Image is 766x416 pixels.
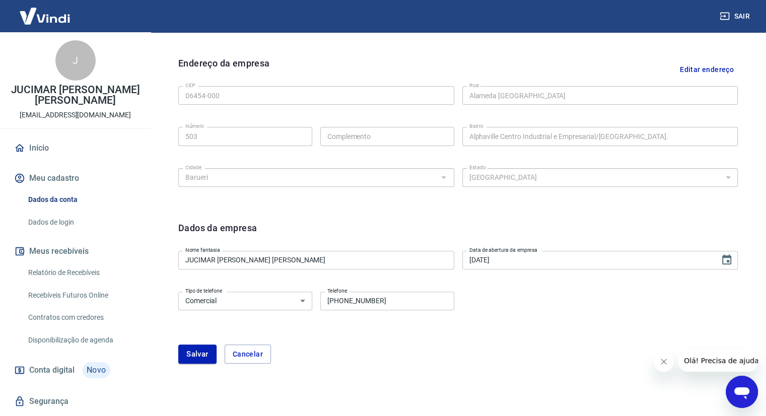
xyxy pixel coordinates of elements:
[469,246,537,254] label: Data de abertura da empresa
[12,1,78,31] img: Vindi
[469,82,479,89] label: Rua
[12,358,138,382] a: Conta digitalNovo
[185,287,222,295] label: Tipo de telefone
[83,362,110,378] span: Novo
[12,137,138,159] a: Início
[12,390,138,412] a: Segurança
[718,7,754,26] button: Sair
[24,330,138,351] a: Disponibilização de agenda
[178,56,270,82] h6: Endereço da empresa
[185,122,204,130] label: Número
[24,212,138,233] a: Dados de login
[678,350,758,372] iframe: Mensagem da empresa
[717,250,737,270] button: Choose date, selected date is 19 de jun de 2019
[6,7,85,15] span: Olá! Precisa de ajuda?
[225,344,271,364] button: Cancelar
[469,164,486,171] label: Estado
[178,221,257,247] h6: Dados da empresa
[185,164,201,171] label: Cidade
[8,85,143,106] p: JUCIMAR [PERSON_NAME] [PERSON_NAME]
[29,363,75,377] span: Conta digital
[654,352,674,372] iframe: Fechar mensagem
[24,285,138,306] a: Recebíveis Futuros Online
[469,122,483,130] label: Bairro
[462,251,713,269] input: DD/MM/YYYY
[24,307,138,328] a: Contratos com credores
[181,171,435,184] input: Digite aqui algumas palavras para buscar a cidade
[185,82,195,89] label: CEP
[185,246,220,254] label: Nome fantasia
[178,344,217,364] button: Salvar
[24,189,138,210] a: Dados da conta
[12,240,138,262] button: Meus recebíveis
[327,287,347,295] label: Telefone
[55,40,96,81] div: J
[24,262,138,283] a: Relatório de Recebíveis
[20,110,131,120] p: [EMAIL_ADDRESS][DOMAIN_NAME]
[12,167,138,189] button: Meu cadastro
[676,56,738,82] button: Editar endereço
[726,376,758,408] iframe: Botão para abrir a janela de mensagens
